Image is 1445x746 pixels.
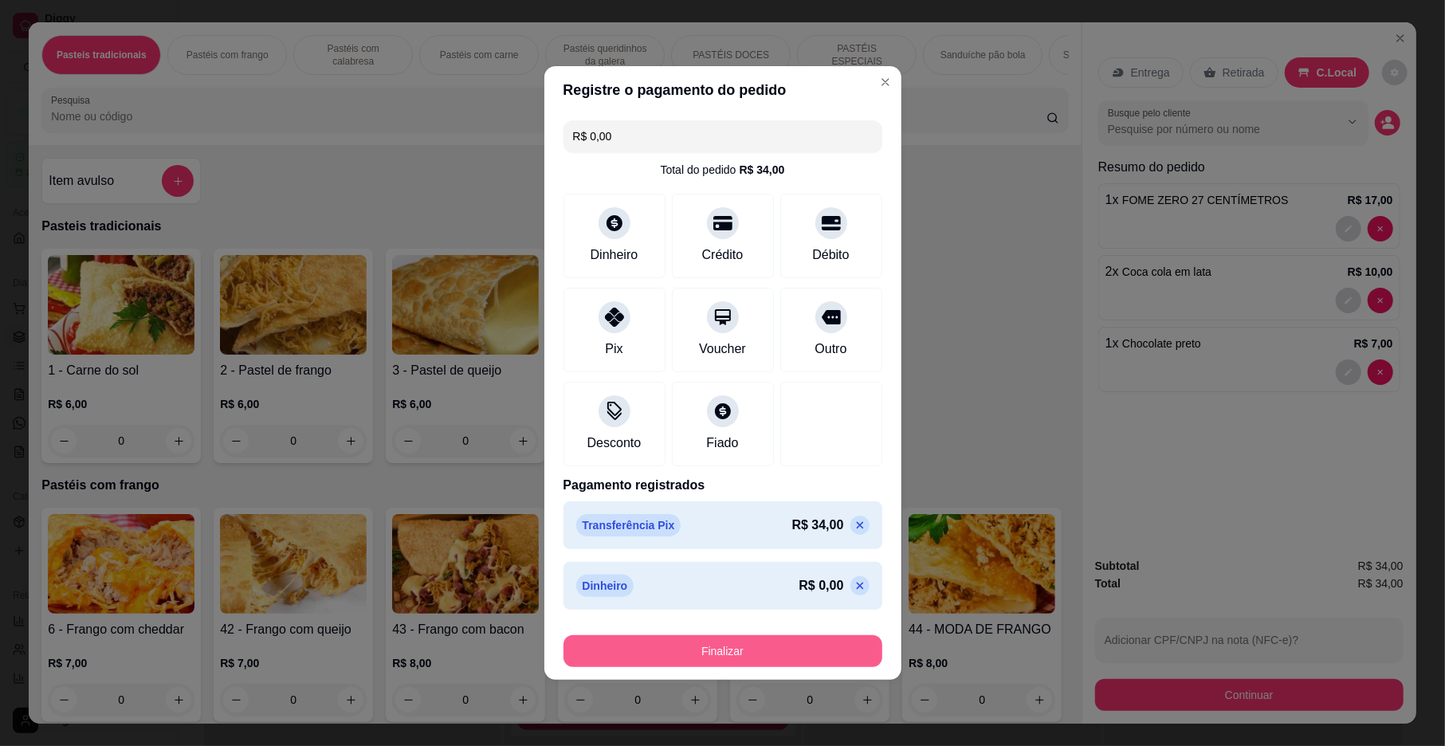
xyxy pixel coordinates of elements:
[563,476,882,495] p: Pagamento registrados
[812,245,849,265] div: Débito
[576,575,634,597] p: Dinheiro
[740,162,785,178] div: R$ 34,00
[587,434,642,453] div: Desconto
[544,66,901,114] header: Registre o pagamento do pedido
[576,514,681,536] p: Transferência Pix
[661,162,785,178] div: Total do pedido
[702,245,744,265] div: Crédito
[799,576,843,595] p: R$ 0,00
[591,245,638,265] div: Dinheiro
[792,516,844,535] p: R$ 34,00
[815,340,846,359] div: Outro
[699,340,746,359] div: Voucher
[573,120,873,152] input: Ex.: hambúrguer de cordeiro
[706,434,738,453] div: Fiado
[873,69,898,95] button: Close
[605,340,622,359] div: Pix
[563,635,882,667] button: Finalizar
